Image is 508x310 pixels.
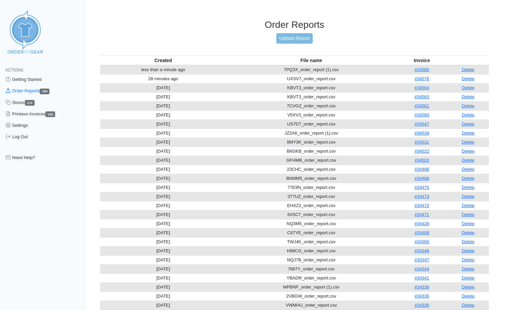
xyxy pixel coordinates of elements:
[462,140,475,145] a: Delete
[226,219,396,228] td: NQ3M5_order_report.csv
[100,156,226,165] td: [DATE]
[100,56,226,65] th: Created
[226,165,396,174] td: 23CHC_order_report.csv
[100,264,226,273] td: [DATE]
[226,156,396,165] td: GFHMB_order_report.csv
[226,183,396,192] td: 77E9N_order_report.csv
[226,128,396,138] td: JZ2A6_order_report (1).csv
[415,67,429,72] a: #34580
[462,266,475,271] a: Delete
[226,110,396,119] td: V5XV3_order_report.csv
[396,56,447,65] th: Invoice
[415,76,429,81] a: #34578
[100,74,226,83] td: 28 minutes ago
[100,192,226,201] td: [DATE]
[462,285,475,290] a: Delete
[226,147,396,156] td: B6GKB_order_report.csv
[462,131,475,136] a: Delete
[226,210,396,219] td: 6X5C7_order_report.csv
[415,149,429,154] a: #34522
[226,246,396,255] td: H88CG_order_report.csv
[462,212,475,217] a: Delete
[226,301,396,310] td: VWMHU_order_report.csv
[462,203,475,208] a: Delete
[462,85,475,90] a: Delete
[100,147,226,156] td: [DATE]
[100,165,226,174] td: [DATE]
[226,138,396,147] td: 8MY3K_order_report.csv
[415,212,429,217] a: #34471
[226,65,396,74] td: 7PQ3X_order_report (1).csv
[462,185,475,190] a: Delete
[100,183,226,192] td: [DATE]
[462,294,475,299] a: Delete
[462,230,475,235] a: Delete
[226,273,396,282] td: YBADR_order_report.csv
[415,230,429,235] a: #34408
[462,103,475,108] a: Delete
[462,158,475,163] a: Delete
[100,246,226,255] td: [DATE]
[462,303,475,308] a: Delete
[226,292,396,301] td: 2VBGW_order_report.csv
[226,101,396,110] td: 7CVGZ_order_report.csv
[415,221,429,226] a: #34428
[226,237,396,246] td: TWJ4K_order_report.csv
[100,237,226,246] td: [DATE]
[462,112,475,117] a: Delete
[462,275,475,280] a: Delete
[100,301,226,310] td: [DATE]
[415,103,429,108] a: #34561
[226,192,396,201] td: 3T7UZ_order_report.csv
[415,257,429,262] a: #34347
[100,65,226,74] td: less than a minute ago
[462,248,475,253] a: Delete
[226,228,396,237] td: C67YE_order_report.csv
[462,194,475,199] a: Delete
[415,176,429,181] a: #34488
[415,194,429,199] a: #34473
[226,92,396,101] td: KBVT3_order_report.csv
[100,282,226,292] td: [DATE]
[226,264,396,273] td: 7887Y_order_report.csv
[100,119,226,128] td: [DATE]
[415,203,429,208] a: #34472
[100,228,226,237] td: [DATE]
[100,273,226,282] td: [DATE]
[462,76,475,81] a: Delete
[415,248,429,253] a: #34348
[276,33,313,44] a: Upload Report
[462,221,475,226] a: Delete
[100,138,226,147] td: [DATE]
[226,255,396,264] td: NQJ7B_order_report.csv
[100,174,226,183] td: [DATE]
[415,94,429,99] a: #34563
[226,119,396,128] td: US7D7_order_report.csv
[415,158,429,163] a: #34503
[100,92,226,101] td: [DATE]
[415,167,429,172] a: #34496
[100,210,226,219] td: [DATE]
[415,131,429,136] a: #34538
[415,266,429,271] a: #34344
[100,19,489,31] h3: Order Reports
[226,201,396,210] td: EHXZ2_order_report.csv
[100,292,226,301] td: [DATE]
[415,85,429,90] a: #34564
[100,255,226,264] td: [DATE]
[415,185,429,190] a: #34475
[462,257,475,262] a: Delete
[100,219,226,228] td: [DATE]
[462,149,475,154] a: Delete
[226,74,396,83] td: UXSV7_order_report.csv
[415,112,429,117] a: #34560
[462,239,475,244] a: Delete
[100,201,226,210] td: [DATE]
[462,176,475,181] a: Delete
[462,67,475,72] a: Delete
[226,56,396,65] th: File name
[25,100,35,106] span: 174
[415,303,429,308] a: #34335
[100,110,226,119] td: [DATE]
[415,275,429,280] a: #34341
